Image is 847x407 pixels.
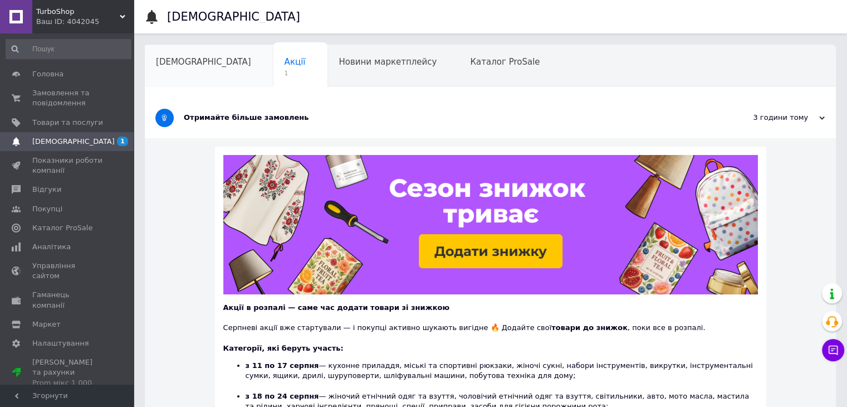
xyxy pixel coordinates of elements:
[32,88,103,108] span: Замовлення та повідомлення
[32,118,103,128] span: Товари та послуги
[184,113,713,123] div: Отримайте більше замовлень
[713,113,825,123] div: 3 години тому
[32,223,92,233] span: Каталог ProSale
[551,323,628,332] b: товари до знижок
[285,57,306,67] span: Акції
[32,378,103,388] div: Prom мікс 1 000
[285,69,306,77] span: 1
[223,303,449,312] b: Акції в розпалі — саме час додати товари зі знижкою
[822,339,844,361] button: Чат з покупцем
[32,69,63,79] span: Головна
[32,204,62,214] span: Покупці
[470,57,540,67] span: Каталог ProSale
[36,17,134,27] div: Ваш ID: 4042045
[156,57,251,67] span: [DEMOGRAPHIC_DATA]
[32,137,115,147] span: [DEMOGRAPHIC_DATA]
[117,137,128,146] span: 1
[6,39,131,59] input: Пошук
[32,357,103,388] span: [PERSON_NAME] та рахунки
[246,361,758,391] li: — кухонне приладдя, міські та спортивні рюкзаки, жіночі сукні, набори інструментів, викрутки, інс...
[32,185,61,195] span: Відгуки
[32,319,61,330] span: Маркет
[36,7,120,17] span: TurboShop
[223,344,344,352] b: Категорії, які беруть участь:
[32,290,103,310] span: Гаманець компанії
[339,57,437,67] span: Новини маркетплейсу
[246,361,319,370] b: з 11 по 17 серпня
[32,242,71,252] span: Аналітика
[167,10,300,23] h1: [DEMOGRAPHIC_DATA]
[32,338,89,348] span: Налаштування
[223,313,758,333] div: Серпневі акції вже стартували — і покупці активно шукають вигідне 🔥 Додайте свої , поки все в роз...
[32,261,103,281] span: Управління сайтом
[246,392,319,400] b: з 18 по 24 серпня
[32,156,103,176] span: Показники роботи компанії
